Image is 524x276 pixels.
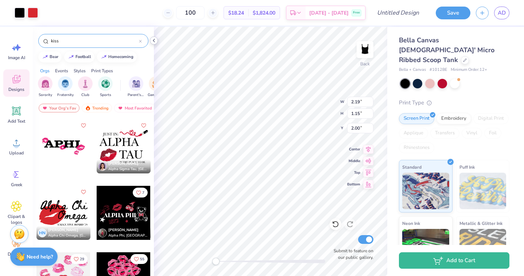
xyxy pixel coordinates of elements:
span: Puff Ink [459,163,475,171]
button: filter button [128,76,144,98]
button: Like [79,121,88,130]
span: Sports [100,92,111,98]
span: Decorate [8,251,25,257]
button: Like [131,254,148,264]
span: Club [81,92,89,98]
span: [PERSON_NAME] [108,161,139,166]
span: Minimum Order: 12 + [451,67,487,73]
div: Trending [82,104,112,112]
button: filter button [38,76,53,98]
span: $1,824.00 [253,9,275,17]
input: – – [176,6,205,19]
input: Try "Alpha" [50,37,139,45]
button: bear [38,51,62,62]
span: 7 [142,191,144,195]
div: Your Org's Fav [39,104,79,112]
div: Back [360,61,370,67]
button: Like [133,188,148,198]
img: Neon Ink [402,229,449,265]
span: Clipart & logos [4,214,28,225]
button: Like [70,254,88,264]
span: Alpha Phi, [GEOGRAPHIC_DATA][PERSON_NAME] [108,233,148,238]
img: Standard [402,173,449,209]
button: filter button [148,76,164,98]
span: 55 [140,257,144,261]
span: Center [347,146,360,152]
img: Sorority Image [41,80,50,88]
div: Embroidery [436,113,471,124]
span: 29 [80,257,84,261]
div: Print Types [91,68,113,74]
div: HN [38,229,47,237]
span: Top [347,170,360,176]
div: Transfers [430,128,459,139]
img: trend_line.gif [68,55,74,59]
img: Metallic & Glitter Ink [459,229,506,265]
span: Middle [347,158,360,164]
input: Untitled Design [371,5,425,20]
div: Vinyl [462,128,482,139]
button: filter button [98,76,113,98]
button: football [64,51,94,62]
div: Accessibility label [212,258,220,265]
div: Foil [484,128,501,139]
div: filter for Game Day [148,76,164,98]
span: $18.24 [228,9,244,17]
span: Greek [11,182,22,188]
span: Game Day [148,92,164,98]
div: Print Type [399,99,509,107]
span: Bella Canvas [DEMOGRAPHIC_DATA]' Micro Ribbed Scoop Tank [399,36,494,64]
div: Styles [74,68,86,74]
div: Events [55,68,68,74]
img: Sports Image [101,80,110,88]
a: AD [494,7,509,19]
img: trend_line.gif [101,55,107,59]
div: football [75,55,91,59]
div: homecoming [108,55,133,59]
span: [PERSON_NAME] [108,227,139,233]
button: homecoming [97,51,137,62]
div: bear [50,55,58,59]
div: filter for Club [78,76,93,98]
img: trend_line.gif [42,55,48,59]
span: Add Text [8,118,25,124]
div: filter for Sports [98,76,113,98]
div: Applique [399,128,428,139]
img: most_fav.gif [42,106,48,111]
img: Club Image [81,80,89,88]
button: Add to Cart [399,252,509,269]
span: Standard [402,163,422,171]
img: most_fav.gif [117,106,123,111]
img: Puff Ink [459,173,506,209]
span: Neon Ink [402,219,420,227]
img: Back [358,42,372,57]
div: filter for Sorority [38,76,53,98]
button: Like [139,121,148,130]
span: AD [498,9,506,17]
button: Save [436,7,470,19]
span: Sorority [39,92,52,98]
div: filter for Parent's Weekend [128,76,144,98]
span: Parent's Weekend [128,92,144,98]
button: filter button [57,76,74,98]
button: Like [79,188,88,196]
label: Submit to feature on our public gallery. [330,248,373,261]
div: Digital Print [473,113,509,124]
img: Game Day Image [152,80,160,88]
div: filter for Fraternity [57,76,74,98]
span: # 1012BE [430,67,447,73]
button: filter button [78,76,93,98]
span: Metallic & Glitter Ink [459,219,502,227]
span: Fraternity [57,92,74,98]
span: [PERSON_NAME] [48,227,78,233]
div: Most Favorited [114,104,155,112]
span: Bottom [347,181,360,187]
span: Alpha Chi Omega, [GEOGRAPHIC_DATA][US_STATE] [48,233,88,238]
span: Bella + Canvas [399,67,426,73]
span: Image AI [8,55,25,61]
strong: Need help? [27,253,53,260]
div: Orgs [40,68,50,74]
div: Rhinestones [399,142,434,153]
img: trending.gif [85,106,91,111]
span: Alpha Sigma Tau, [GEOGRAPHIC_DATA] [108,166,148,172]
